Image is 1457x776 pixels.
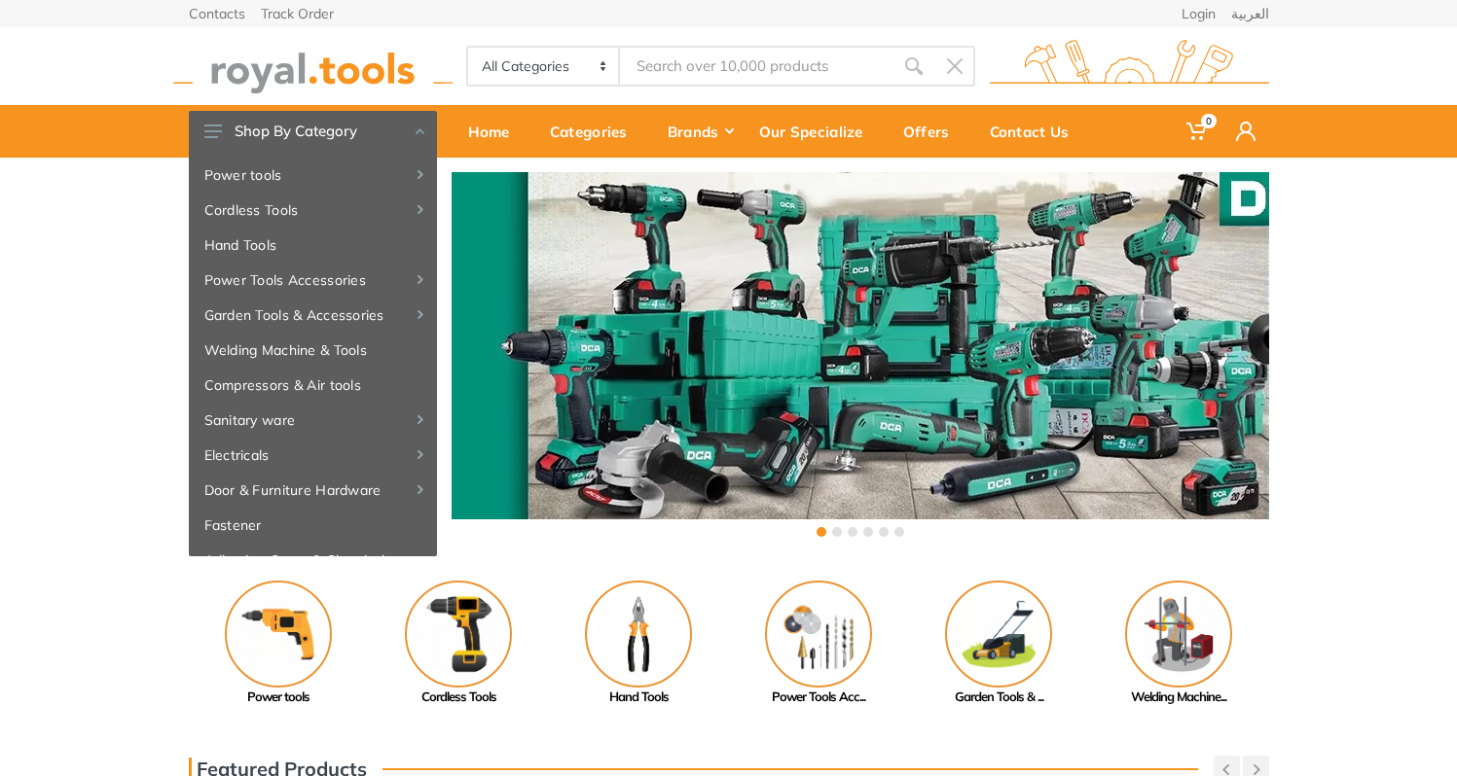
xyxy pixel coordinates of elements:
div: Categories [536,111,654,152]
a: العربية [1231,7,1269,20]
img: Royal - Power tools [225,581,332,688]
div: Power tools [189,688,369,707]
a: Hand Tools [549,581,729,707]
select: Category [468,48,621,85]
a: Welding Machine & Tools [189,333,437,368]
a: Welding Machine... [1089,581,1269,707]
div: Garden Tools & ... [909,688,1089,707]
a: 0 [1173,105,1222,158]
div: Offers [890,111,976,152]
a: Garden Tools & Accessories [189,298,437,333]
a: Garden Tools & ... [909,581,1089,707]
a: Our Specialize [746,105,890,158]
a: Fastener [189,508,437,543]
a: Compressors & Air tools [189,368,437,403]
span: 0 [1201,114,1217,128]
div: Hand Tools [549,688,729,707]
img: royal.tools Logo [990,40,1269,93]
div: Welding Machine... [1089,688,1269,707]
div: Our Specialize [746,111,890,152]
a: Home [455,105,536,158]
img: Royal - Welding Machine & Tools [1125,581,1232,688]
div: Power Tools Acc... [729,688,909,707]
a: Power Tools Acc... [729,581,909,707]
div: Home [455,111,536,152]
a: Power tools [189,581,369,707]
a: Electricals [189,438,437,473]
a: Cordless Tools [369,581,549,707]
div: Brands [654,111,746,152]
button: Shop By Category [189,111,437,152]
a: Adhesive, Spray & Chemical [189,543,437,578]
a: Hand Tools [189,228,437,263]
a: Track Order [261,7,334,20]
a: Categories [536,105,654,158]
a: Power tools [189,158,437,193]
a: Door & Furniture Hardware [189,473,437,508]
a: Offers [890,105,976,158]
div: Contact Us [976,111,1096,152]
input: Site search [620,46,892,87]
a: Login [1182,7,1216,20]
img: Royal - Garden Tools & Accessories [945,581,1052,688]
img: Royal - Cordless Tools [405,581,512,688]
div: Cordless Tools [369,688,549,707]
img: royal.tools Logo [173,40,453,93]
a: Power Tools Accessories [189,263,437,298]
a: Sanitary ware [189,403,437,438]
img: Royal - Power Tools Accessories [765,581,872,688]
a: Contact Us [976,105,1096,158]
img: Royal - Hand Tools [585,581,692,688]
a: Cordless Tools [189,193,437,228]
a: Contacts [189,7,245,20]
